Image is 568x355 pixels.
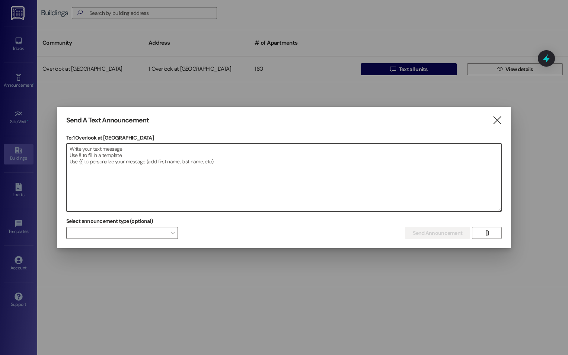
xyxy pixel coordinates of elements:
[66,134,502,141] p: To: 1 Overlook at [GEOGRAPHIC_DATA]
[413,229,462,237] span: Send Announcement
[492,116,502,124] i: 
[66,116,149,125] h3: Send A Text Announcement
[66,215,153,227] label: Select announcement type (optional)
[405,227,470,239] button: Send Announcement
[484,230,490,236] i: 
